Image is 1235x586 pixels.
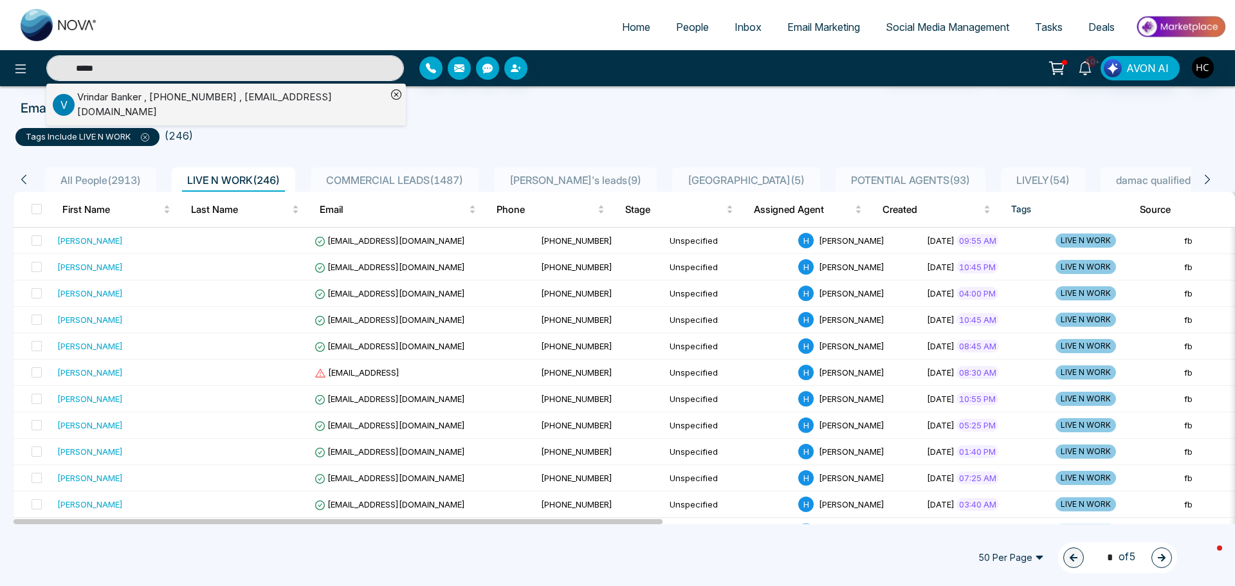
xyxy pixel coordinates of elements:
[819,367,884,378] span: [PERSON_NAME]
[819,315,884,325] span: [PERSON_NAME]
[873,15,1022,39] a: Social Media Management
[1056,392,1116,406] span: LIVE N WORK
[1056,260,1116,274] span: LIVE N WORK
[315,262,465,272] span: [EMAIL_ADDRESS][DOMAIN_NAME]
[927,288,955,298] span: [DATE]
[798,444,814,459] span: H
[819,288,884,298] span: [PERSON_NAME]
[1056,286,1116,300] span: LIVE N WORK
[956,472,999,484] span: 07:25 AM
[1104,59,1122,77] img: Lead Flow
[886,21,1009,33] span: Social Media Management
[1056,471,1116,485] span: LIVE N WORK
[969,547,1053,568] span: 50 Per Page
[497,202,595,217] span: Phone
[181,192,309,228] th: Last Name
[57,472,123,484] div: [PERSON_NAME]
[956,498,999,511] span: 03:40 AM
[57,234,123,247] div: [PERSON_NAME]
[1001,192,1130,228] th: Tags
[682,174,810,187] span: [GEOGRAPHIC_DATA] ( 5 )
[57,340,123,353] div: [PERSON_NAME]
[663,15,722,39] a: People
[57,419,123,432] div: [PERSON_NAME]
[541,420,612,430] span: [PHONE_NUMBER]
[57,498,123,511] div: [PERSON_NAME]
[722,15,774,39] a: Inbox
[541,394,612,404] span: [PHONE_NUMBER]
[315,446,465,457] span: [EMAIL_ADDRESS][DOMAIN_NAME]
[798,233,814,248] span: H
[927,473,955,483] span: [DATE]
[927,367,955,378] span: [DATE]
[664,333,793,360] td: Unspecified
[541,367,612,378] span: [PHONE_NUMBER]
[664,491,793,518] td: Unspecified
[798,497,814,512] span: H
[52,192,181,228] th: First Name
[315,394,465,404] span: [EMAIL_ADDRESS][DOMAIN_NAME]
[62,202,161,217] span: First Name
[676,21,709,33] span: People
[1085,56,1097,68] span: 10+
[486,192,615,228] th: Phone
[77,90,387,119] div: Vrindar Banker , [PHONE_NUMBER] , [EMAIL_ADDRESS][DOMAIN_NAME]
[26,131,149,143] p: tags include LIVE N WORK
[1191,542,1222,573] iframe: Intercom live chat
[541,341,612,351] span: [PHONE_NUMBER]
[956,366,999,379] span: 08:30 AM
[1056,365,1116,380] span: LIVE N WORK
[321,174,468,187] span: COMMERCIAL LEADS ( 1487 )
[956,340,999,353] span: 08:45 AM
[664,360,793,386] td: Unspecified
[315,235,465,246] span: [EMAIL_ADDRESS][DOMAIN_NAME]
[320,202,466,217] span: Email
[754,202,852,217] span: Assigned Agent
[735,21,762,33] span: Inbox
[625,202,724,217] span: Stage
[609,15,663,39] a: Home
[664,412,793,439] td: Unspecified
[1011,174,1075,187] span: LIVELY ( 54 )
[787,21,860,33] span: Email Marketing
[927,420,955,430] span: [DATE]
[664,386,793,412] td: Unspecified
[541,262,612,272] span: [PHONE_NUMBER]
[1056,233,1116,248] span: LIVE N WORK
[956,445,998,458] span: 01:40 PM
[1035,21,1063,33] span: Tasks
[819,394,884,404] span: [PERSON_NAME]
[798,259,814,275] span: H
[927,446,955,457] span: [DATE]
[927,341,955,351] span: [DATE]
[819,235,884,246] span: [PERSON_NAME]
[927,394,955,404] span: [DATE]
[21,98,114,118] p: Email Statistics:
[927,315,955,325] span: [DATE]
[182,174,285,187] span: LIVE N WORK ( 246 )
[1111,174,1223,187] span: damac qualified ( 103 )
[819,473,884,483] span: [PERSON_NAME]
[956,392,998,405] span: 10:55 PM
[541,315,612,325] span: [PHONE_NUMBER]
[1056,313,1116,327] span: LIVE N WORK
[55,174,146,187] span: All People ( 2913 )
[53,94,75,116] p: V
[927,499,955,509] span: [DATE]
[956,419,998,432] span: 05:25 PM
[315,341,465,351] span: [EMAIL_ADDRESS][DOMAIN_NAME]
[774,15,873,39] a: Email Marketing
[956,261,998,273] span: 10:45 PM
[1056,418,1116,432] span: LIVE N WORK
[541,235,612,246] span: [PHONE_NUMBER]
[315,473,465,483] span: [EMAIL_ADDRESS][DOMAIN_NAME]
[956,287,998,300] span: 04:00 PM
[819,499,884,509] span: [PERSON_NAME]
[819,420,884,430] span: [PERSON_NAME]
[664,307,793,333] td: Unspecified
[1070,56,1101,78] a: 10+
[541,499,612,509] span: [PHONE_NUMBER]
[798,365,814,380] span: H
[191,202,289,217] span: Last Name
[798,470,814,486] span: H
